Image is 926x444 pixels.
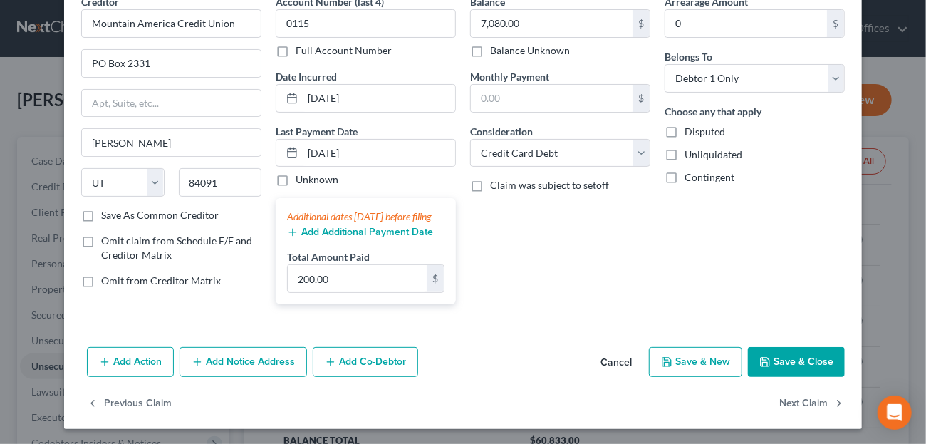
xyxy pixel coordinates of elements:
[296,43,392,58] label: Full Account Number
[287,210,444,224] div: Additional dates [DATE] before filing
[180,347,307,377] button: Add Notice Address
[81,9,261,38] input: Search creditor by name...
[82,90,261,117] input: Apt, Suite, etc...
[303,140,455,167] input: MM/DD/YYYY
[82,50,261,77] input: Enter address...
[665,104,761,119] label: Choose any that apply
[179,168,262,197] input: Enter zip...
[490,179,609,191] span: Claim was subject to setoff
[827,10,844,37] div: $
[288,265,427,292] input: 0.00
[633,85,650,112] div: $
[296,172,338,187] label: Unknown
[589,349,643,377] button: Cancel
[287,249,370,264] label: Total Amount Paid
[685,148,742,160] span: Unliquidated
[685,125,725,138] span: Disputed
[471,10,633,37] input: 0.00
[878,396,912,430] div: Open Intercom Messenger
[779,388,845,418] button: Next Claim
[471,85,633,112] input: 0.00
[685,171,734,183] span: Contingent
[665,10,827,37] input: 0.00
[649,347,742,377] button: Save & New
[287,227,433,238] button: Add Additional Payment Date
[303,85,455,112] input: MM/DD/YYYY
[633,10,650,37] div: $
[470,124,533,139] label: Consideration
[87,388,172,418] button: Previous Claim
[276,69,337,84] label: Date Incurred
[490,43,570,58] label: Balance Unknown
[313,347,418,377] button: Add Co-Debtor
[748,347,845,377] button: Save & Close
[101,208,219,222] label: Save As Common Creditor
[101,274,221,286] span: Omit from Creditor Matrix
[87,347,174,377] button: Add Action
[665,51,712,63] span: Belongs To
[276,124,358,139] label: Last Payment Date
[276,9,456,38] input: XXXX
[101,234,252,261] span: Omit claim from Schedule E/F and Creditor Matrix
[82,129,261,156] input: Enter city...
[427,265,444,292] div: $
[470,69,549,84] label: Monthly Payment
